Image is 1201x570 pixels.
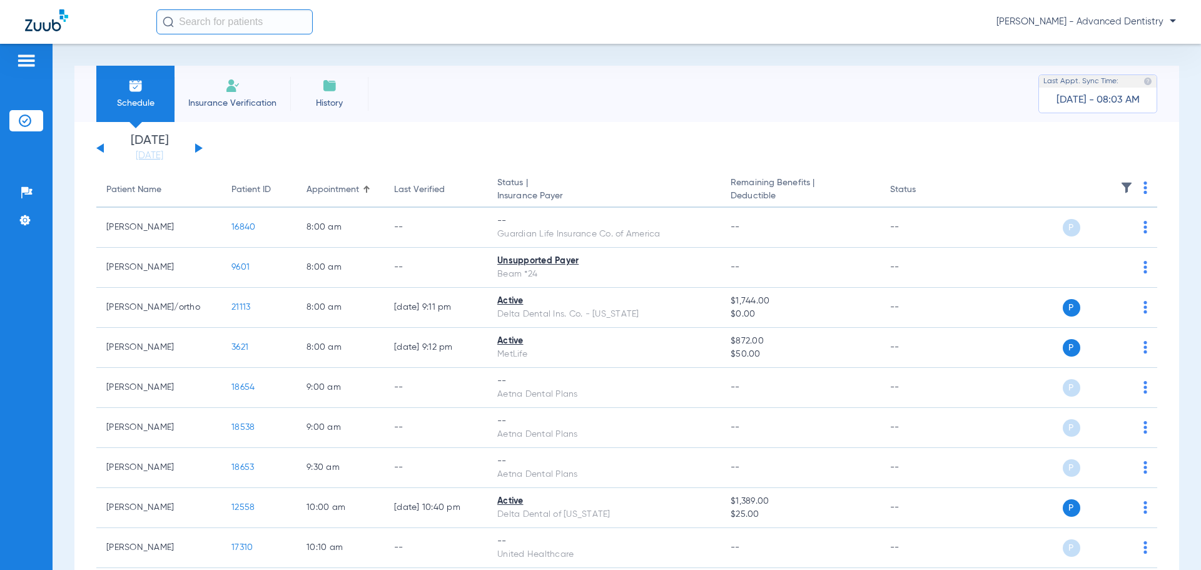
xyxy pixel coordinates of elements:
[497,375,711,388] div: --
[231,503,255,512] span: 12558
[731,508,869,521] span: $25.00
[880,488,965,528] td: --
[96,208,221,248] td: [PERSON_NAME]
[96,328,221,368] td: [PERSON_NAME]
[731,263,740,272] span: --
[497,215,711,228] div: --
[231,183,271,196] div: Patient ID
[880,208,965,248] td: --
[731,543,740,552] span: --
[96,288,221,328] td: [PERSON_NAME]/ortho
[497,348,711,361] div: MetLife
[1143,221,1147,233] img: group-dot-blue.svg
[497,388,711,401] div: Aetna Dental Plans
[231,303,250,312] span: 21113
[25,9,68,31] img: Zuub Logo
[880,288,965,328] td: --
[231,223,255,232] span: 16840
[384,248,487,288] td: --
[497,535,711,548] div: --
[1057,94,1140,106] span: [DATE] - 08:03 AM
[384,408,487,448] td: --
[497,468,711,481] div: Aetna Dental Plans
[487,173,721,208] th: Status |
[497,428,711,441] div: Aetna Dental Plans
[731,423,740,432] span: --
[497,295,711,308] div: Active
[996,16,1176,28] span: [PERSON_NAME] - Advanced Dentistry
[731,495,869,508] span: $1,389.00
[106,97,165,109] span: Schedule
[1063,299,1080,317] span: P
[497,228,711,241] div: Guardian Life Insurance Co. of America
[731,335,869,348] span: $872.00
[163,16,174,28] img: Search Icon
[1063,499,1080,517] span: P
[384,328,487,368] td: [DATE] 9:12 PM
[731,348,869,361] span: $50.00
[296,368,384,408] td: 9:00 AM
[307,183,374,196] div: Appointment
[231,463,254,472] span: 18653
[880,528,965,568] td: --
[1043,75,1118,88] span: Last Appt. Sync Time:
[384,528,487,568] td: --
[322,78,337,93] img: History
[16,53,36,68] img: hamburger-icon
[880,173,965,208] th: Status
[296,528,384,568] td: 10:10 AM
[731,295,869,308] span: $1,744.00
[225,78,240,93] img: Manual Insurance Verification
[231,383,255,392] span: 18654
[731,383,740,392] span: --
[880,328,965,368] td: --
[1143,501,1147,514] img: group-dot-blue.svg
[497,415,711,428] div: --
[96,368,221,408] td: [PERSON_NAME]
[1063,539,1080,557] span: P
[497,190,711,203] span: Insurance Payer
[1063,459,1080,477] span: P
[1143,381,1147,394] img: group-dot-blue.svg
[880,368,965,408] td: --
[1063,339,1080,357] span: P
[296,488,384,528] td: 10:00 AM
[296,288,384,328] td: 8:00 AM
[384,288,487,328] td: [DATE] 9:11 PM
[1143,341,1147,354] img: group-dot-blue.svg
[497,308,711,321] div: Delta Dental Ins. Co. - [US_STATE]
[1143,541,1147,554] img: group-dot-blue.svg
[231,183,286,196] div: Patient ID
[96,448,221,488] td: [PERSON_NAME]
[1143,77,1152,86] img: last sync help info
[96,248,221,288] td: [PERSON_NAME]
[384,368,487,408] td: --
[497,455,711,468] div: --
[731,308,869,321] span: $0.00
[721,173,879,208] th: Remaining Benefits |
[231,543,253,552] span: 17310
[384,448,487,488] td: --
[296,208,384,248] td: 8:00 AM
[497,548,711,561] div: United Healthcare
[731,223,740,232] span: --
[497,508,711,521] div: Delta Dental of [US_STATE]
[106,183,211,196] div: Patient Name
[1143,261,1147,273] img: group-dot-blue.svg
[231,343,248,352] span: 3621
[112,135,187,162] li: [DATE]
[1120,181,1133,194] img: filter.svg
[96,408,221,448] td: [PERSON_NAME]
[184,97,281,109] span: Insurance Verification
[96,528,221,568] td: [PERSON_NAME]
[296,448,384,488] td: 9:30 AM
[497,268,711,281] div: Beam *24
[128,78,143,93] img: Schedule
[497,495,711,508] div: Active
[394,183,445,196] div: Last Verified
[497,255,711,268] div: Unsupported Payer
[394,183,477,196] div: Last Verified
[296,248,384,288] td: 8:00 AM
[1143,301,1147,313] img: group-dot-blue.svg
[112,150,187,162] a: [DATE]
